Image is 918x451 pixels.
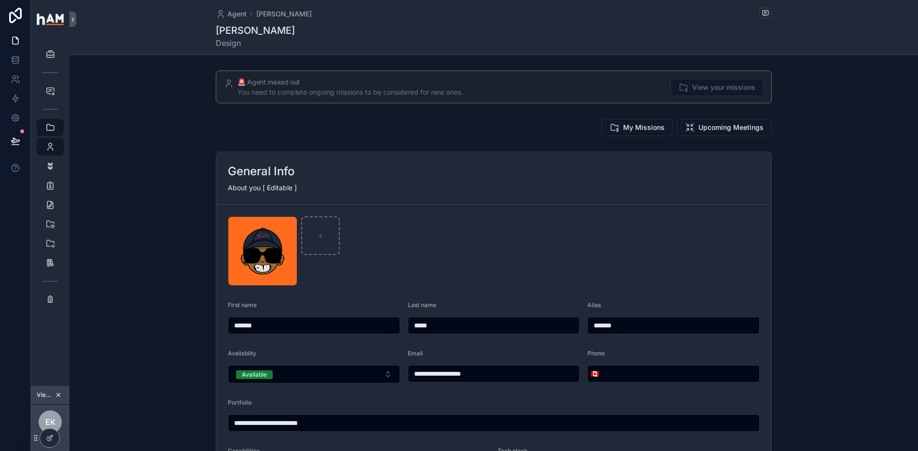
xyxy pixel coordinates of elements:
span: Phone [587,350,605,357]
a: Agent [216,9,247,19]
span: First name [228,301,257,309]
h2: General Info [228,164,295,179]
span: Viewing as Ekel [37,391,53,399]
span: Agent [227,9,247,19]
a: [PERSON_NAME] [256,9,312,19]
span: My Missions [623,123,665,132]
img: App logo [37,14,64,25]
h1: [PERSON_NAME] [216,24,295,37]
div: scrollable content [31,39,70,386]
span: EK [45,416,56,428]
span: Portfolio [228,399,251,406]
button: View your missions [670,79,764,96]
span: Last name [408,301,436,309]
span: View your missions [692,83,755,92]
span: Design [216,37,295,49]
div: You need to complete ongoing missions to be considered for new ones. [237,87,663,97]
button: Upcoming Meetings [677,119,772,136]
span: Email [408,350,423,357]
span: Alias [587,301,601,309]
button: My Missions [601,119,673,136]
div: Available [242,370,267,379]
span: Availablity [228,350,256,357]
span: Upcoming Meetings [698,123,764,132]
span: You need to complete ongoing missions to be considered for new ones. [237,88,463,96]
button: Select Button [228,365,400,383]
span: About you [ Editable ] [228,183,297,192]
span: 🇨🇦 [591,369,599,379]
h5: 🚨 Agent maxed out [237,79,663,85]
button: Select Button [588,365,602,382]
